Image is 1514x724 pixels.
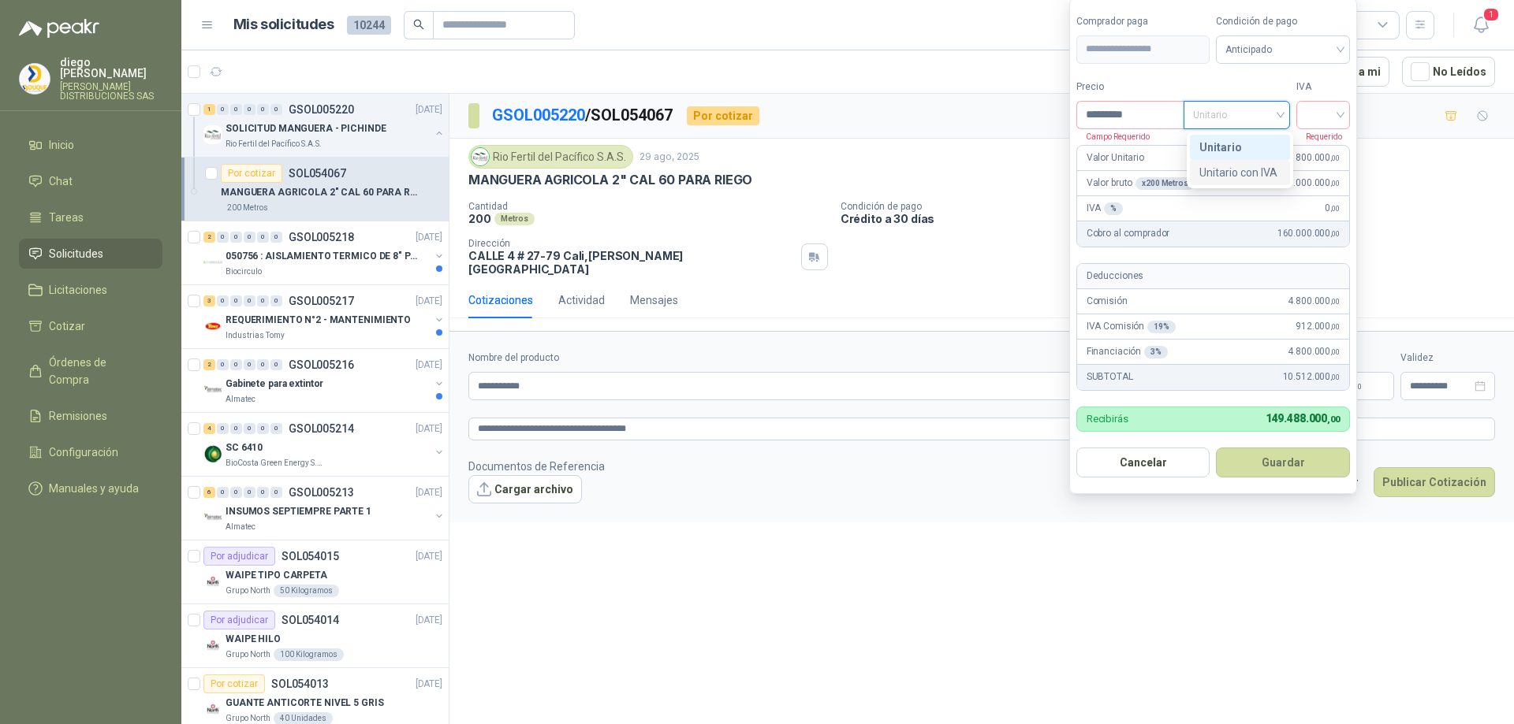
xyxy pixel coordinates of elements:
[230,295,242,306] div: 0
[1467,11,1495,39] button: 1
[226,440,263,455] p: SC 6410
[494,213,535,225] div: Metros
[1147,321,1176,333] div: 19 %
[416,358,442,373] p: [DATE]
[221,164,282,183] div: Por cotizar
[492,103,674,128] p: / SOL054067
[1331,351,1394,366] label: Flete
[203,125,222,144] img: Company Logo
[19,473,162,503] a: Manuales y ayuda
[289,104,354,115] p: GSOL005220
[1144,346,1168,358] div: 3 %
[203,359,215,370] div: 2
[270,487,282,498] div: 0
[49,281,107,299] span: Licitaciones
[244,359,255,370] div: 0
[203,253,222,272] img: Company Logo
[468,238,795,249] p: Dirección
[289,295,354,306] p: GSOL005217
[1283,369,1340,384] span: 10.512.000
[203,232,215,243] div: 2
[416,613,442,628] p: [DATE]
[1225,38,1341,61] span: Anticipado
[1087,319,1176,334] p: IVA Comisión
[19,239,162,269] a: Solicitudes
[49,173,73,190] span: Chat
[19,202,162,232] a: Tareas
[226,249,422,264] p: 050756 : AISLAMIENTO TERMICO DE 8" PARA TUBERIA
[203,611,275,629] div: Por adjudicar
[203,291,446,342] a: 3 0 0 0 0 0 GSOL005217[DATE] Company LogoREQUERIMIENTO N°2 - MANTENIMIENTOIndustrias Tomy
[203,547,275,566] div: Por adjudicar
[203,636,222,655] img: Company Logo
[1277,226,1340,241] span: 160.000.000
[1327,414,1340,425] span: ,00
[217,295,229,306] div: 0
[233,13,334,36] h1: Mis solicitudes
[49,136,74,154] span: Inicio
[226,648,270,661] p: Grupo North
[20,64,50,94] img: Company Logo
[289,359,354,370] p: GSOL005216
[226,696,384,711] p: GUANTE ANTICORTE NIVEL 5 GRIS
[1087,150,1144,165] p: Valor Unitario
[49,354,147,388] span: Órdenes de Compra
[257,423,269,434] div: 0
[181,158,449,221] a: Por cotizarSOL054067MANGUERA AGRICOLA 2" CAL 60 PARA RIEGO200 Metros
[19,19,99,38] img: Logo peakr
[1330,347,1340,356] span: ,00
[1076,80,1184,95] label: Precio
[468,249,795,276] p: CALLE 4 # 27-79 Cali , [PERSON_NAME][GEOGRAPHIC_DATA]
[1076,14,1210,29] label: Comprador paga
[226,393,255,406] p: Almatec
[271,678,329,689] p: SOL054013
[221,185,417,200] p: MANGUERA AGRICOLA 2" CAL 60 PARA RIEGO
[282,551,339,562] p: SOL054015
[19,130,162,160] a: Inicio
[230,423,242,434] div: 0
[226,521,255,533] p: Almatec
[1135,177,1195,190] div: x 200 Metros
[1296,129,1342,143] p: Requerido
[1190,160,1290,185] div: Unitario con IVA
[203,228,446,278] a: 2 0 0 0 0 0 GSOL005218[DATE] Company Logo050756 : AISLAMIENTO TERMICO DE 8" PARA TUBERIABiocirculo
[203,444,222,463] img: Company Logo
[19,401,162,431] a: Remisiones
[416,549,442,564] p: [DATE]
[1087,226,1169,241] p: Cobro al comprador
[1266,412,1340,425] span: 149.488.000
[226,121,386,136] p: SOLICITUD MANGUERA - PICHINDE
[416,230,442,245] p: [DATE]
[558,291,605,309] div: Actividad
[289,423,354,434] p: GSOL005214
[1330,154,1340,162] span: ,00
[289,232,354,243] p: GSOL005218
[257,359,269,370] div: 0
[203,700,222,718] img: Company Logo
[1104,202,1123,215] div: %
[1288,294,1339,309] span: 4.800.000
[226,457,325,470] p: BioCosta Green Energy S.A.S
[244,232,255,243] div: 0
[468,172,752,188] p: MANGUERA AGRICOLA 2" CAL 60 PARA RIEGO
[49,209,84,226] span: Tareas
[244,295,255,306] div: 0
[270,295,282,306] div: 0
[226,138,322,150] p: Rio Fertil del Pacífico S.A.S.
[1087,369,1133,384] p: SUBTOTAL
[217,104,229,115] div: 0
[49,245,103,262] span: Solicitudes
[257,232,269,243] div: 0
[1331,372,1394,400] p: $ 0,00
[468,475,582,503] button: Cargar archivo
[1199,164,1281,181] div: Unitario con IVA
[270,359,282,370] div: 0
[1374,467,1495,497] button: Publicar Cotización
[230,359,242,370] div: 0
[472,148,489,165] img: Company Logo
[1325,201,1339,216] span: 0
[226,585,270,597] p: Grupo North
[217,487,229,498] div: 0
[257,487,269,498] div: 0
[49,444,118,461] span: Configuración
